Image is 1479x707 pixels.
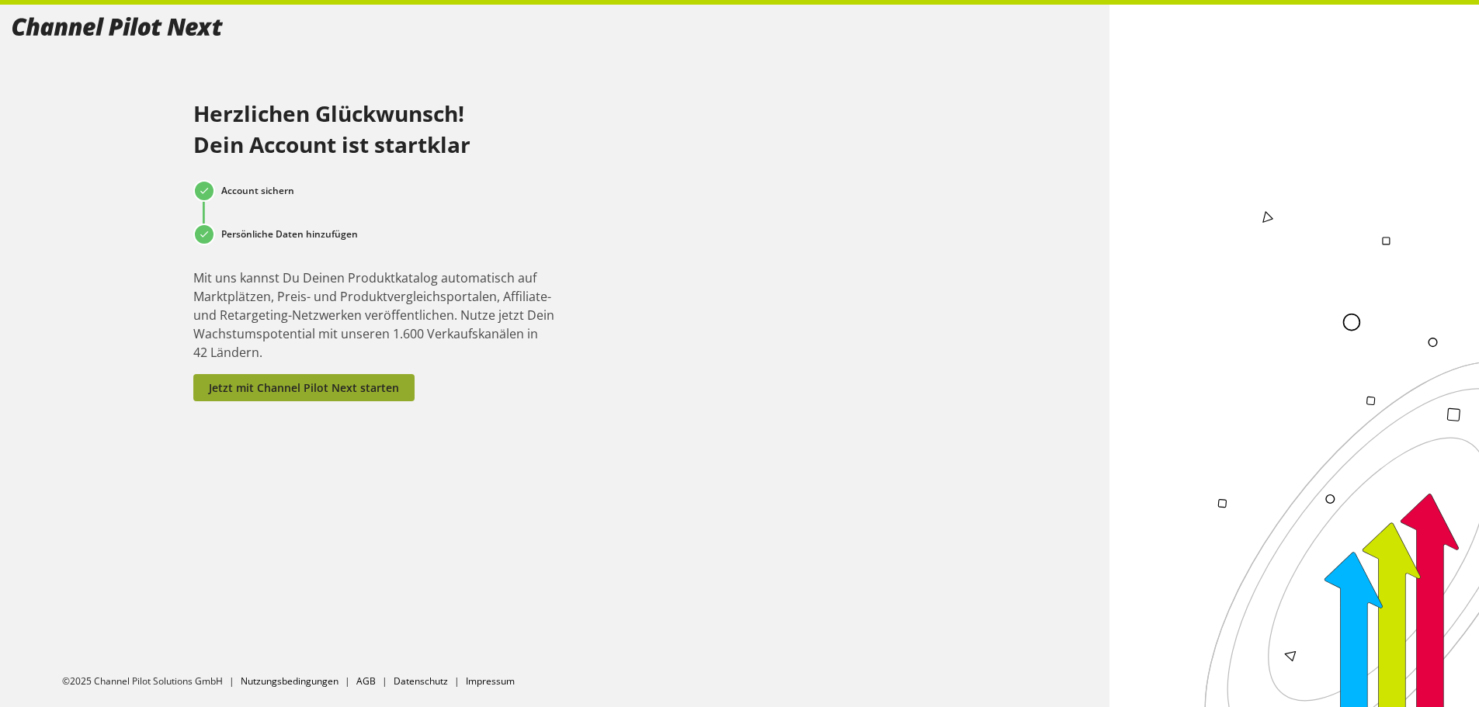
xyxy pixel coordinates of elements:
img: 00fd0c2968333bded0a06517299d5b97.svg [12,17,223,36]
a: Datenschutz [394,674,448,688]
li: ©2025 Channel Pilot Solutions GmbH [62,674,241,688]
button: Jetzt mit Channel Pilot Next starten [193,374,415,401]
h1: Dein Account ist startklar [193,133,555,158]
span: Account sichern [221,185,294,196]
h1: Herzlichen Glückwunsch! [193,102,555,126]
a: AGB [356,674,376,688]
p: Mit uns kannst Du Deinen Produktkatalog automatisch auf Marktplätzen, Preis- und Produktvergleich... [193,269,555,362]
span: Jetzt mit Channel Pilot Next starten [209,379,399,396]
a: Impressum [466,674,515,688]
span: Persönliche Daten hinzufügen [221,229,358,240]
a: Nutzungsbedingungen [241,674,339,688]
